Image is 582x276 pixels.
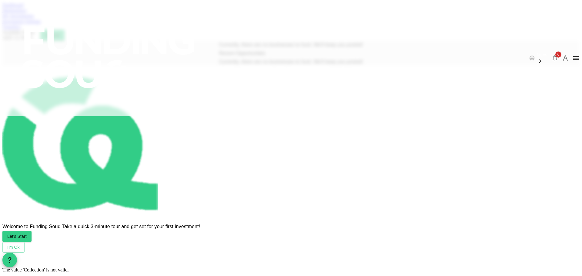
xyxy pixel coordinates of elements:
[2,253,17,267] button: question
[61,224,200,229] span: Take a quick 3-minute tour and get set for your first investment!
[2,224,61,229] span: Welcome to Funding Souq
[561,54,570,63] button: A
[2,66,158,221] img: fav-icon
[2,267,580,273] div: The value 'Collection' is not valid.
[549,52,561,64] button: 0
[555,52,561,58] span: 0
[2,231,32,242] button: Let's Start
[2,242,25,253] button: I'm Ok
[537,52,549,56] span: العربية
